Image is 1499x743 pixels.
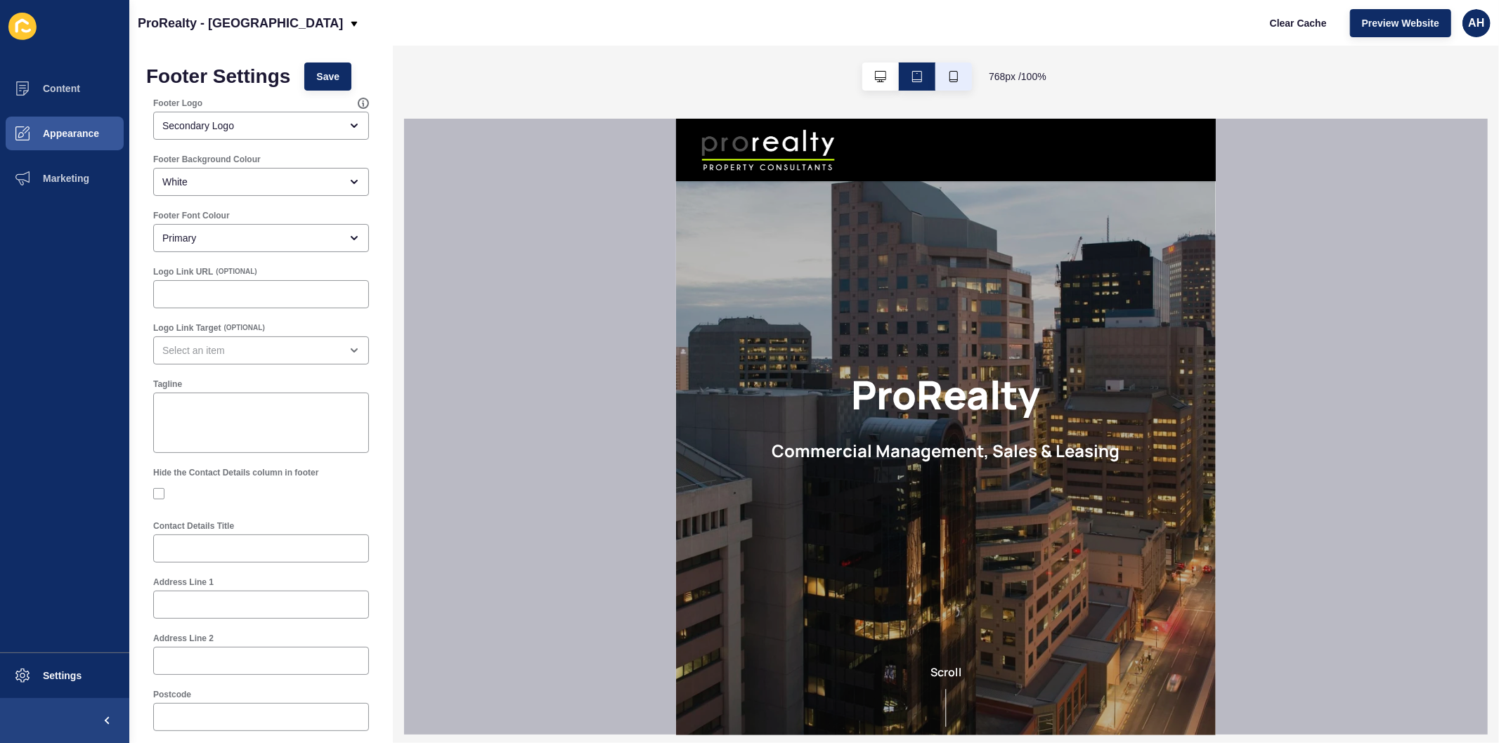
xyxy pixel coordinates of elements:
button: Preview Website [1350,9,1451,37]
h1: Footer Settings [146,70,290,84]
div: open menu [153,224,369,252]
label: Footer Font Colour [153,210,230,221]
label: Footer Background Colour [153,154,261,165]
p: ProRealty - [GEOGRAPHIC_DATA] [138,6,343,41]
span: Save [316,70,339,84]
label: Footer Logo [153,98,202,109]
label: Address Line 1 [153,577,214,588]
label: Logo Link Target [153,322,221,334]
button: Clear Cache [1258,9,1339,37]
span: (OPTIONAL) [223,323,264,333]
div: Scroll [6,545,534,608]
label: Logo Link URL [153,266,213,277]
span: AH [1468,16,1484,30]
span: 768 px / 100 % [989,70,1046,84]
label: Postcode [153,689,191,700]
div: open menu [153,112,369,140]
label: Address Line 2 [153,633,214,644]
span: Preview Website [1362,16,1439,30]
label: Contact Details Title [153,520,234,532]
label: Hide the Contact Details column in footer [153,467,318,478]
span: (OPTIONAL) [216,267,257,277]
h2: Commercial Management, Sales & Leasing [96,322,444,342]
h1: ProRealty [176,252,365,299]
img: ProRealty Logo [22,7,163,55]
label: Tagline [153,379,182,390]
div: open menu [153,336,369,364]
span: Clear Cache [1270,16,1327,30]
div: open menu [153,168,369,196]
button: Save [304,63,351,91]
